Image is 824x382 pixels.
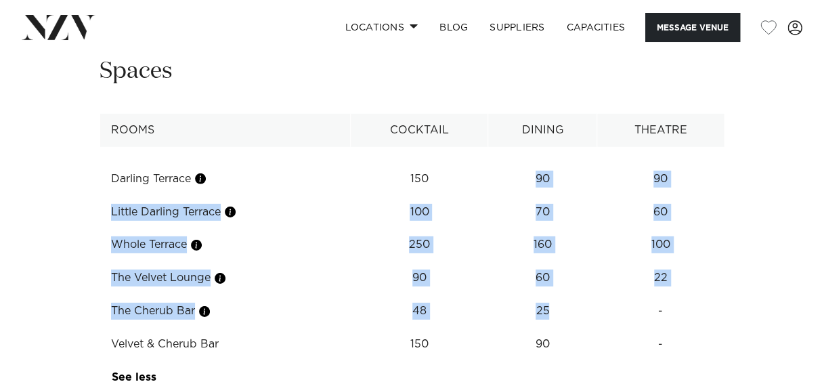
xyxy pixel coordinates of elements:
td: Darling Terrace [100,163,351,196]
td: 90 [488,163,597,196]
td: 150 [351,328,488,361]
td: 100 [597,228,724,261]
a: Locations [334,13,429,42]
td: 90 [597,163,724,196]
td: 90 [488,328,597,361]
a: Capacities [556,13,636,42]
td: 90 [351,261,488,295]
td: Velvet & Cherub Bar [100,328,351,361]
th: Rooms [100,114,351,147]
a: BLOG [429,13,479,42]
button: Message Venue [645,13,740,42]
td: The Cherub Bar [100,295,351,328]
td: 48 [351,295,488,328]
td: Little Darling Terrace [100,196,351,229]
a: SUPPLIERS [479,13,555,42]
td: 22 [597,261,724,295]
td: 160 [488,228,597,261]
td: 60 [597,196,724,229]
td: 150 [351,163,488,196]
h2: Spaces [100,56,173,87]
td: 250 [351,228,488,261]
td: - [597,328,724,361]
td: 70 [488,196,597,229]
img: nzv-logo.png [22,15,95,39]
td: 25 [488,295,597,328]
th: Dining [488,114,597,147]
td: Whole Terrace [100,228,351,261]
td: - [597,295,724,328]
td: 100 [351,196,488,229]
td: 60 [488,261,597,295]
th: Cocktail [351,114,488,147]
th: Theatre [597,114,724,147]
td: The Velvet Lounge [100,261,351,295]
